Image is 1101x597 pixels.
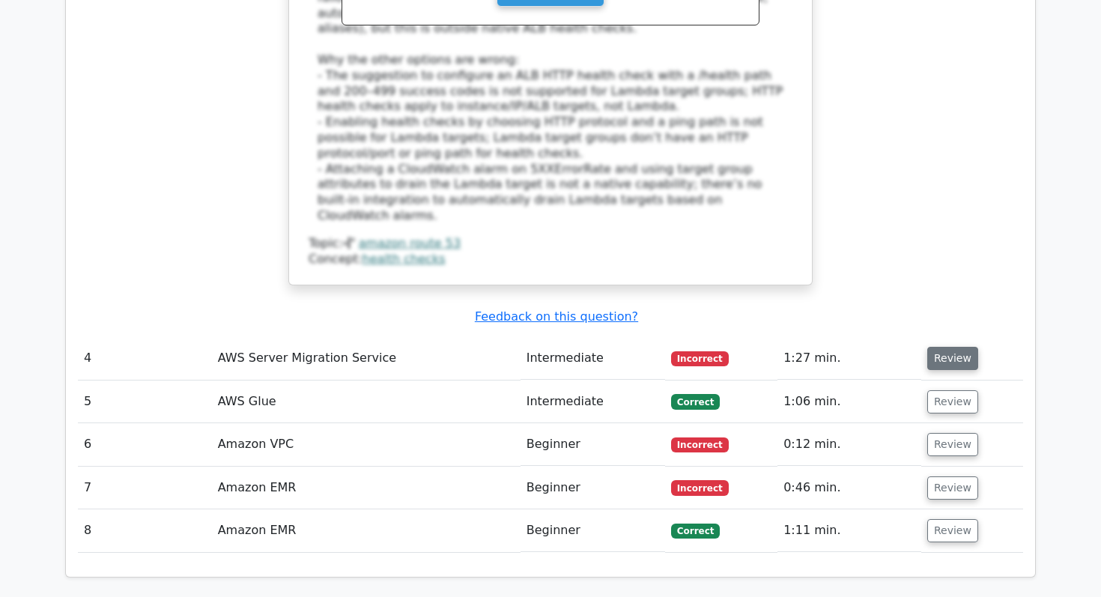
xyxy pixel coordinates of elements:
[927,519,978,542] button: Review
[475,309,638,324] a: Feedback on this question?
[927,390,978,413] button: Review
[777,381,921,423] td: 1:06 min.
[521,509,665,552] td: Beginner
[78,423,212,466] td: 6
[521,337,665,380] td: Intermediate
[927,347,978,370] button: Review
[671,524,720,539] span: Correct
[521,423,665,466] td: Beginner
[78,337,212,380] td: 4
[777,467,921,509] td: 0:46 min.
[927,433,978,456] button: Review
[521,467,665,509] td: Beginner
[212,509,521,552] td: Amazon EMR
[212,423,521,466] td: Amazon VPC
[777,337,921,380] td: 1:27 min.
[777,509,921,552] td: 1:11 min.
[212,381,521,423] td: AWS Glue
[78,467,212,509] td: 7
[78,381,212,423] td: 5
[777,423,921,466] td: 0:12 min.
[212,337,521,380] td: AWS Server Migration Service
[671,394,720,409] span: Correct
[309,252,792,267] div: Concept:
[521,381,665,423] td: Intermediate
[671,480,729,495] span: Incorrect
[78,509,212,552] td: 8
[359,236,461,250] a: amazon route 53
[212,467,521,509] td: Amazon EMR
[671,437,729,452] span: Incorrect
[309,236,792,252] div: Topic:
[363,252,446,266] a: health checks
[671,351,729,366] span: Incorrect
[927,476,978,500] button: Review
